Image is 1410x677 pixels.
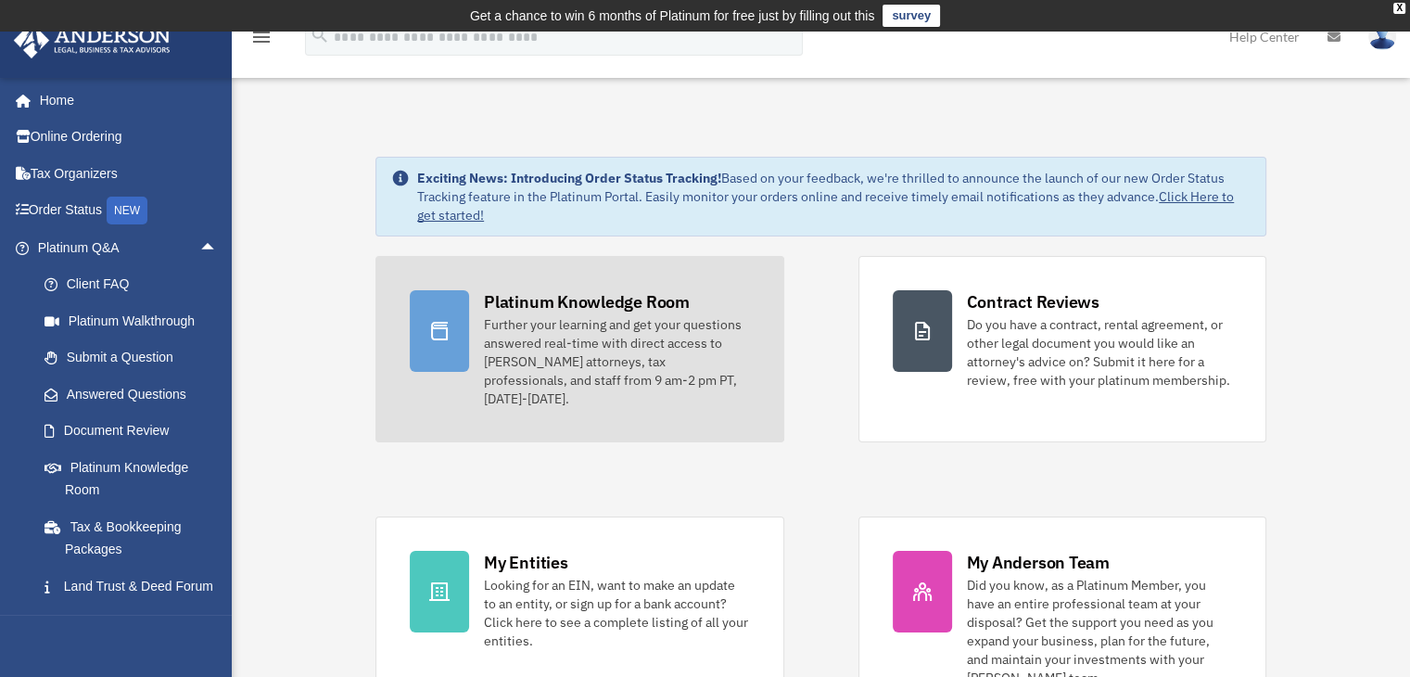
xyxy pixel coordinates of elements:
a: Client FAQ [26,266,246,303]
i: menu [250,26,273,48]
div: Get a chance to win 6 months of Platinum for free just by filling out this [470,5,875,27]
div: Do you have a contract, rental agreement, or other legal document you would like an attorney's ad... [967,315,1232,390]
a: Contract Reviews Do you have a contract, rental agreement, or other legal document you would like... [858,256,1266,442]
div: Platinum Knowledge Room [484,290,690,313]
a: Platinum Knowledge Room [26,449,246,508]
div: My Anderson Team [967,551,1110,574]
div: Contract Reviews [967,290,1099,313]
a: Submit a Question [26,339,246,377]
div: Based on your feedback, we're thrilled to announce the launch of our new Order Status Tracking fe... [417,169,1251,224]
div: NEW [107,197,147,224]
div: My Entities [484,551,567,574]
a: Answered Questions [26,376,246,413]
a: Tax & Bookkeeping Packages [26,508,246,568]
a: Home [13,82,236,119]
span: arrow_drop_up [199,229,236,267]
a: menu [250,32,273,48]
a: Click Here to get started! [417,188,1234,224]
a: Platinum Knowledge Room Further your learning and get your questions answered real-time with dire... [375,256,783,442]
div: Further your learning and get your questions answered real-time with direct access to [PERSON_NAM... [484,315,749,408]
a: survey [883,5,940,27]
a: Platinum Q&Aarrow_drop_up [13,229,246,266]
i: search [310,25,330,45]
a: Land Trust & Deed Forum [26,568,246,605]
img: User Pic [1368,23,1396,50]
a: Document Review [26,413,246,450]
a: Portal Feedback [26,605,246,642]
div: close [1393,3,1405,14]
a: Order StatusNEW [13,192,246,230]
a: Tax Organizers [13,155,246,192]
a: Online Ordering [13,119,246,156]
div: Looking for an EIN, want to make an update to an entity, or sign up for a bank account? Click her... [484,576,749,650]
img: Anderson Advisors Platinum Portal [8,22,176,58]
strong: Exciting News: Introducing Order Status Tracking! [417,170,721,186]
a: Platinum Walkthrough [26,302,246,339]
